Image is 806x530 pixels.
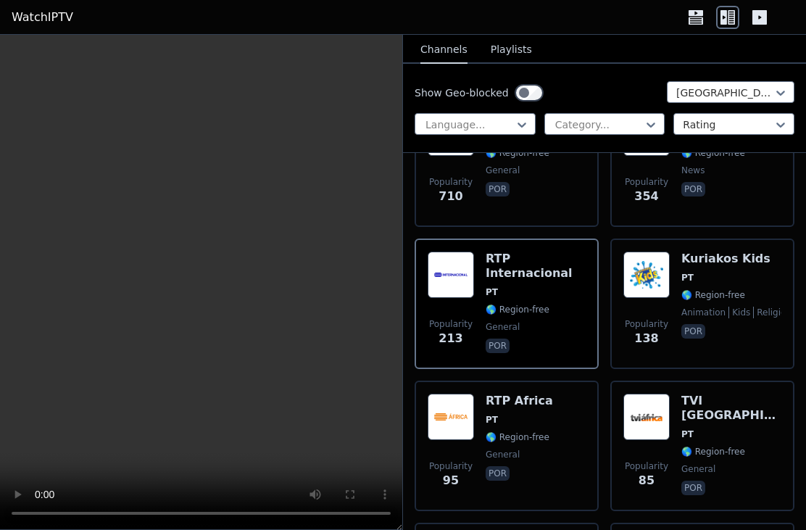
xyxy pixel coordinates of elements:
[681,307,726,318] span: animation
[420,36,468,64] button: Channels
[681,272,694,283] span: PT
[429,318,473,330] span: Popularity
[428,252,474,298] img: RTP Internacional
[439,188,462,205] span: 710
[486,286,498,298] span: PT
[625,318,668,330] span: Popularity
[681,289,745,301] span: 🌎 Region-free
[429,176,473,188] span: Popularity
[486,304,549,315] span: 🌎 Region-free
[415,86,509,100] label: Show Geo-blocked
[681,394,781,423] h6: TVI [GEOGRAPHIC_DATA]
[429,460,473,472] span: Popularity
[681,182,705,196] p: por
[681,463,715,475] span: general
[753,307,796,318] span: religious
[625,176,668,188] span: Popularity
[728,307,750,318] span: kids
[486,449,520,460] span: general
[681,324,705,339] p: por
[681,481,705,495] p: por
[625,460,668,472] span: Popularity
[486,182,510,196] p: por
[681,147,745,159] span: 🌎 Region-free
[486,252,586,281] h6: RTP Internacional
[428,394,474,440] img: RTP Africa
[486,165,520,176] span: general
[12,9,73,26] a: WatchIPTV
[639,472,655,489] span: 85
[681,446,745,457] span: 🌎 Region-free
[634,188,658,205] span: 354
[486,414,498,426] span: PT
[486,321,520,333] span: general
[486,431,549,443] span: 🌎 Region-free
[491,36,532,64] button: Playlists
[634,330,658,347] span: 138
[486,394,553,408] h6: RTP Africa
[439,330,462,347] span: 213
[486,339,510,353] p: por
[681,428,694,440] span: PT
[681,252,781,266] h6: Kuriakos Kids
[681,165,705,176] span: news
[623,252,670,298] img: Kuriakos Kids
[486,147,549,159] span: 🌎 Region-free
[486,466,510,481] p: por
[443,472,459,489] span: 95
[623,394,670,440] img: TVI Africa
